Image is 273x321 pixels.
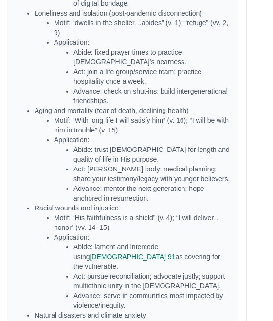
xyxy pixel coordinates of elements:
[54,213,230,233] li: Motif: “His faithfulness is a shield” (v. 4); “I will deliver…honor” (vv. 14–15)
[54,233,230,311] li: Application:
[73,184,230,204] li: Advance: mentor the next generation; hope anchored in resurrection.
[35,204,230,213] p: Racial wounds and injustice
[73,272,230,291] li: Act: pursue reconciliation; advocate justly; support multiethnic unity in the [DEMOGRAPHIC_DATA].
[73,145,230,165] li: Abide: trust [DEMOGRAPHIC_DATA] for length and quality of life in His purpose.
[73,165,230,184] li: Act: [PERSON_NAME] body; medical planning; share your testimony/legacy with younger believers.
[35,311,230,321] p: Natural disasters and climate anxiety
[54,135,230,204] li: Application:
[73,48,230,67] li: Abide: fixed prayer times to practice [DEMOGRAPHIC_DATA]’s nearness.
[35,9,230,19] p: Loneliness and isolation (post-pandemic disconnection)
[73,67,230,87] li: Act: join a life group/service team; practice hospitality once a week.
[90,253,175,261] a: [DEMOGRAPHIC_DATA] 91
[73,243,230,272] li: Abide: lament and intercede using as covering for the vulnerable.
[54,38,230,106] li: Application:
[54,19,230,38] li: Motif: “dwells in the shelter…abides” (v. 1); “refuge” (vv. 2, 9)
[73,291,230,311] li: Advance: serve in communities most impacted by violence/inequity.
[73,87,230,106] li: Advance: check on shut-ins; build intergenerational friendships.
[54,116,230,135] li: Motif: “With long life I will satisfy him” (v. 16); “I will be with him in trouble” (v. 15)
[35,106,230,116] p: Aging and mortality (fear of death, declining health)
